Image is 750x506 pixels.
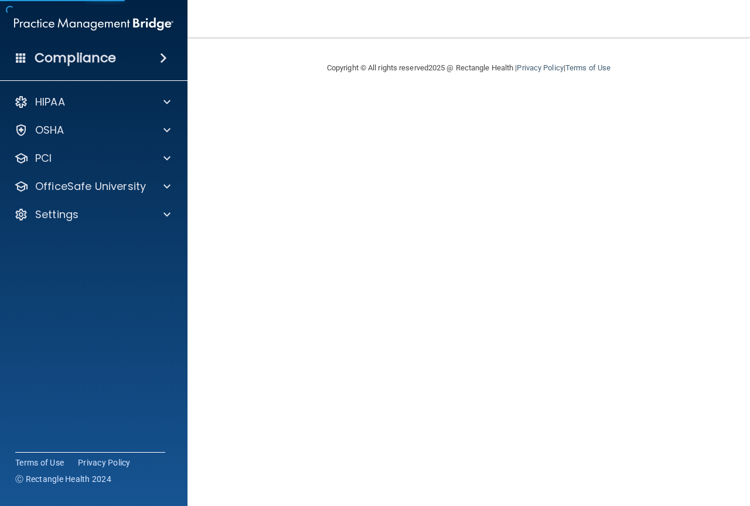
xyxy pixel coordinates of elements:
[35,95,65,109] p: HIPAA
[14,95,171,109] a: HIPAA
[14,179,171,193] a: OfficeSafe University
[255,49,683,87] div: Copyright © All rights reserved 2025 @ Rectangle Health | |
[35,179,146,193] p: OfficeSafe University
[517,63,563,72] a: Privacy Policy
[15,457,64,468] a: Terms of Use
[35,151,52,165] p: PCI
[14,123,171,137] a: OSHA
[15,473,111,485] span: Ⓒ Rectangle Health 2024
[35,208,79,222] p: Settings
[78,457,131,468] a: Privacy Policy
[35,50,116,66] h4: Compliance
[35,123,64,137] p: OSHA
[14,12,173,36] img: PMB logo
[14,208,171,222] a: Settings
[14,151,171,165] a: PCI
[565,63,611,72] a: Terms of Use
